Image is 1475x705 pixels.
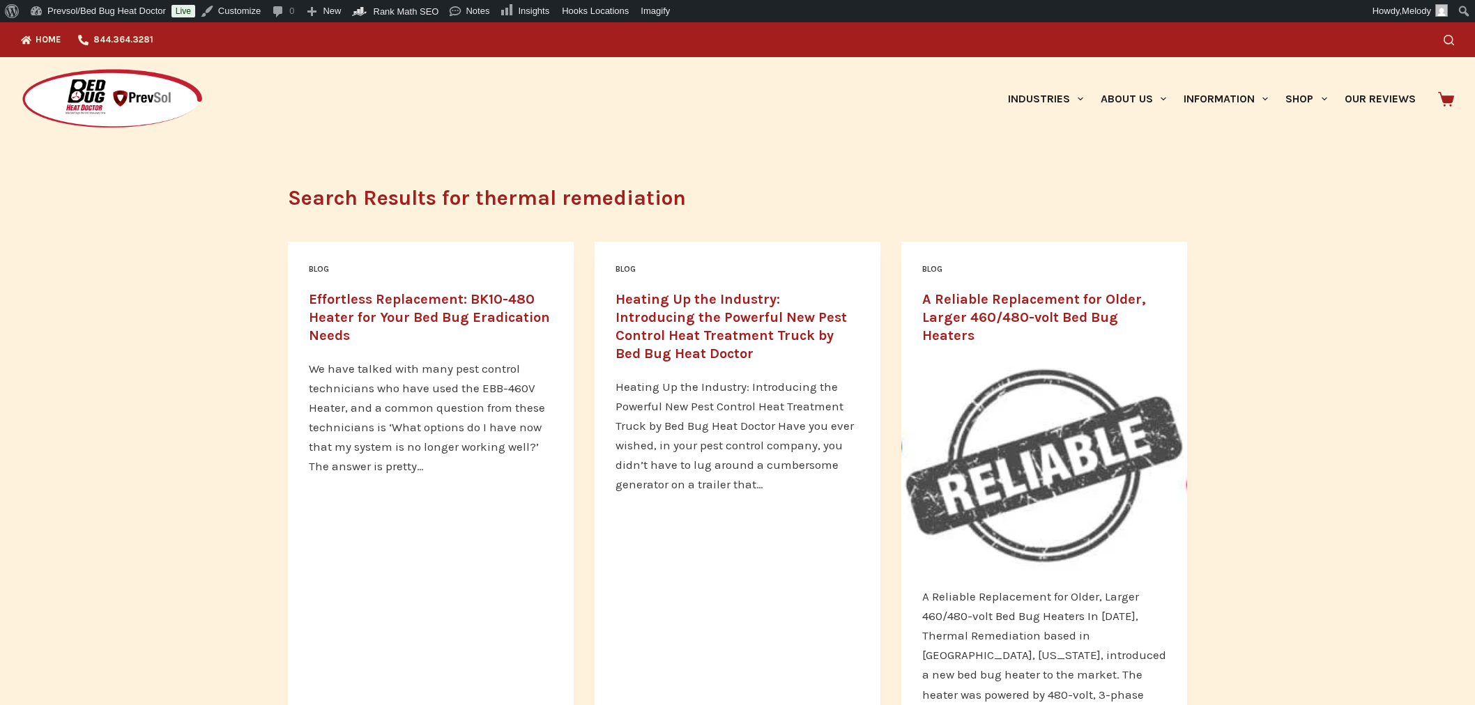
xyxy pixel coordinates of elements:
a: Shop [1277,57,1336,141]
span: Melody [1402,6,1431,16]
a: 844.364.3281 [70,22,162,57]
a: A Reliable Replacement for Older, Larger 460/480-volt Bed Bug Heaters [901,359,1187,573]
a: Blog [616,264,636,274]
p: We have talked with many pest control technicians who have used the EBB-460V Heater, and a common... [309,359,553,476]
span: Rank Math SEO [374,6,439,17]
a: Industries [999,57,1092,141]
a: About Us [1092,57,1175,141]
a: Our Reviews [1336,57,1424,141]
a: Blog [309,264,329,274]
h1: Search Results for thermal remediation [288,183,1187,214]
img: Prevsol/Bed Bug Heat Doctor [21,68,204,130]
a: Heating Up the Industry: Introducing the Powerful New Pest Control Heat Treatment Truck by Bed Bu... [616,291,847,362]
a: Information [1175,57,1277,141]
a: Home [21,22,70,57]
nav: Primary [999,57,1424,141]
p: Heating Up the Industry: Introducing the Powerful New Pest Control Heat Treatment Truck by Bed Bu... [616,377,859,494]
button: Search [1444,35,1454,45]
nav: Top Menu [21,22,162,57]
a: A Reliable Replacement for Older, Larger 460/480-volt Bed Bug Heaters [922,291,1146,343]
a: Effortless Replacement: BK10-480 Heater for Your Bed Bug Eradication Needs [309,291,550,343]
a: Blog [922,264,942,274]
a: Live [171,5,195,17]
